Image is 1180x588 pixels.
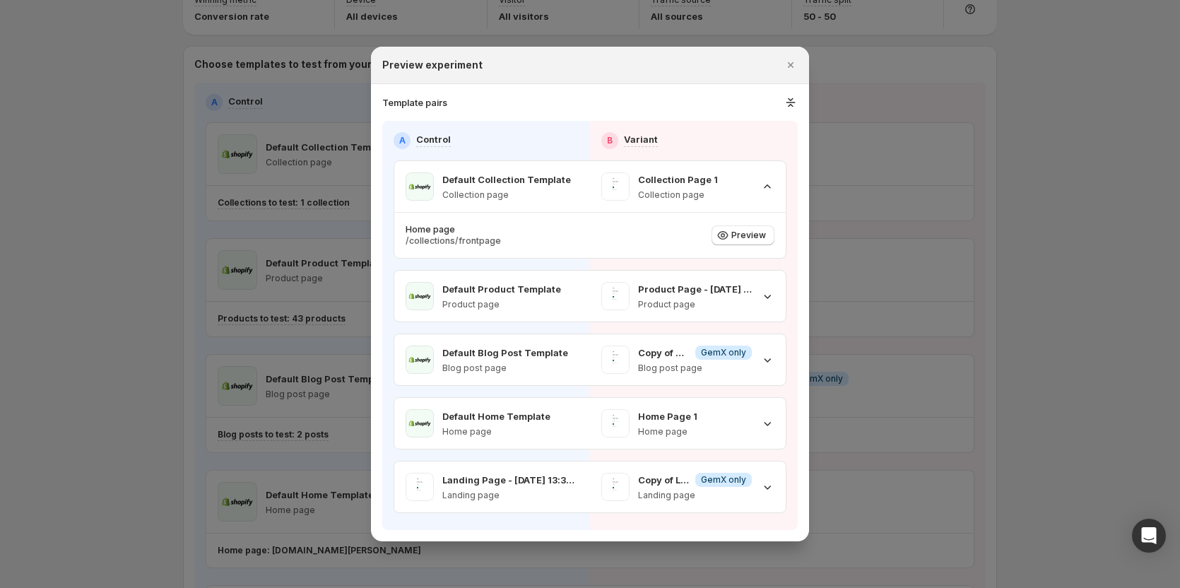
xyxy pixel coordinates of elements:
img: Landing Page - Jul 11, 13:39:49 [406,473,434,501]
p: Product page [638,299,752,310]
p: Product page [442,299,561,310]
p: Control [416,132,451,146]
p: Copy of Landing Page 1 [638,473,690,487]
img: Default Collection Template [406,172,434,201]
p: Landing Page - [DATE] 13:39:49 [442,473,579,487]
img: Default Product Template [406,282,434,310]
p: Blog post page [442,363,568,374]
img: Default Home Template [406,409,434,437]
img: Product Page - Jul 8, 10:02:21 [601,282,630,310]
img: Copy of Copy of article page 1 [601,346,630,374]
p: Home page [406,224,501,235]
p: Home Page 1 [638,409,697,423]
p: Default Product Template [442,282,561,296]
p: Variant [624,132,658,146]
p: Copy of Copy of article page 1 [638,346,690,360]
span: Preview [731,230,766,241]
span: GemX only [701,474,746,486]
p: Landing page [442,490,579,501]
img: Home Page 1 [601,409,630,437]
img: Collection Page 1 [601,172,630,201]
p: Collection Page 1 [638,172,718,187]
div: Open Intercom Messenger [1132,519,1166,553]
p: Default Home Template [442,409,550,423]
p: Product Page - [DATE] 10:02:21 [638,282,752,296]
p: Blog post page [638,363,752,374]
button: Close [781,55,801,75]
span: GemX only [701,347,746,358]
img: Copy of Landing Page 1 [601,473,630,501]
p: Home page [638,426,697,437]
p: /collections/frontpage [406,235,501,247]
p: Landing page [638,490,752,501]
h2: B [607,135,613,146]
p: Default Collection Template [442,172,571,187]
p: Collection page [638,189,718,201]
p: Default Blog Post Template [442,346,568,360]
p: Collection page [442,189,571,201]
p: Home page [442,426,550,437]
h2: A [399,135,406,146]
button: Preview [712,225,774,245]
h2: Preview experiment [382,58,483,72]
h3: Template pairs [382,95,447,110]
img: Default Blog Post Template [406,346,434,374]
